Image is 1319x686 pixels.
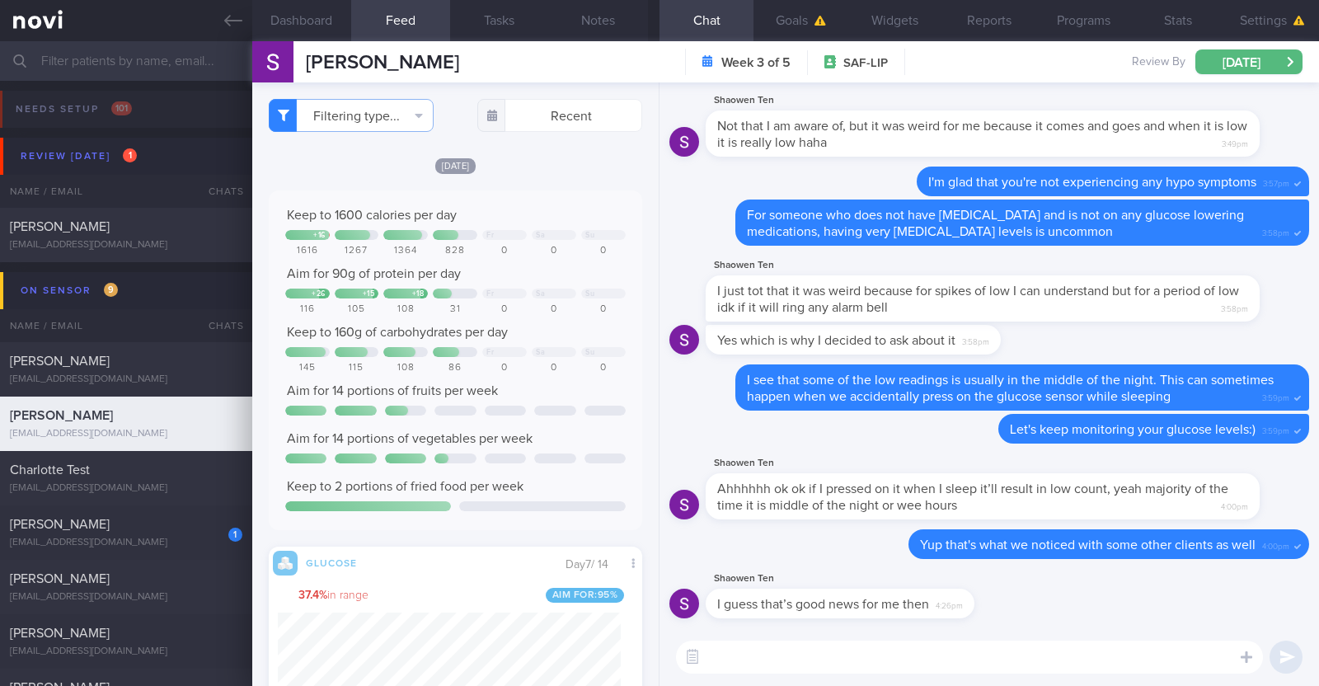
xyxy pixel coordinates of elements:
div: Day 7 / 14 [566,557,621,573]
div: 1616 [285,245,330,257]
div: 0 [482,245,527,257]
span: 101 [111,101,132,115]
div: On sensor [16,280,122,302]
span: 4:00pm [1221,497,1248,513]
span: 3:58pm [1221,299,1248,315]
div: Sa [536,289,545,298]
div: 1267 [335,245,379,257]
div: 0 [581,245,626,257]
div: + 26 [312,289,326,298]
span: 4:00pm [1262,537,1289,552]
span: 9 [104,283,118,297]
div: + 15 [363,289,375,298]
span: Aim for 14 portions of vegetables per week [287,432,533,445]
span: Review By [1132,55,1185,70]
span: 4:26pm [936,596,963,612]
div: Fr [486,289,494,298]
div: Chats [186,309,252,342]
div: Shaowen Ten [706,453,1309,473]
div: 86 [433,362,477,374]
div: [EMAIL_ADDRESS][DOMAIN_NAME] [10,591,242,604]
span: I'm glad that you're not experiencing any hypo symptoms [928,176,1256,189]
span: I see that some of the low readings is usually in the middle of the night. This can sometimes hap... [747,374,1274,403]
span: Charlotte Test [10,463,90,477]
div: Sa [536,231,545,240]
div: 0 [581,362,626,374]
span: Ahhhhhh ok ok if I pressed on it when I sleep it’ll result in low count, yeah majority of the tim... [717,482,1228,512]
div: [EMAIL_ADDRESS][DOMAIN_NAME] [10,537,242,549]
div: [EMAIL_ADDRESS][DOMAIN_NAME] [10,646,242,658]
div: Review [DATE] [16,145,141,167]
span: I just tot that it was weird because for spikes of low I can understand but for a period of low i... [717,284,1239,314]
div: Shaowen Ten [706,569,1024,589]
strong: Week 3 of 5 [721,54,791,71]
span: Not that I am aware of, but it was weird for me because it comes and goes and when it is low it i... [717,120,1247,149]
span: [PERSON_NAME] [10,409,113,422]
div: [EMAIL_ADDRESS][DOMAIN_NAME] [10,374,242,386]
span: For someone who does not have [MEDICAL_DATA] and is not on any glucose lowering medications, havi... [747,209,1244,238]
span: [DATE] [435,158,476,174]
button: Filtering type... [269,99,434,132]
div: + 16 [313,231,326,240]
span: Keep to 1600 calories per day [287,209,457,222]
div: Fr [486,348,494,357]
div: 0 [482,362,527,374]
span: Aim for 14 portions of fruits per week [287,384,498,397]
div: 0 [532,362,576,374]
span: in range [298,589,368,604]
span: I guess that’s good news for me then [717,598,929,611]
div: Glucose [298,555,364,569]
span: 3:49pm [1222,134,1248,150]
span: [PERSON_NAME] [306,53,459,73]
div: 31 [433,303,477,316]
div: 115 [335,362,379,374]
div: [EMAIL_ADDRESS][DOMAIN_NAME] [10,482,242,495]
strong: 37.4 % [298,590,327,601]
span: SAF-LIP [843,55,888,72]
div: Shaowen Ten [706,256,1309,275]
div: 108 [383,303,428,316]
div: 116 [285,303,330,316]
div: 0 [482,303,527,316]
span: 3:59pm [1262,421,1289,437]
span: [PERSON_NAME] [10,518,110,531]
span: [PERSON_NAME] [10,220,110,233]
span: Keep to 2 portions of fried food per week [287,480,523,493]
div: Fr [486,231,494,240]
div: 828 [433,245,477,257]
span: Keep to 160g of carbohydrates per day [287,326,508,339]
button: [DATE] [1195,49,1303,74]
div: + 18 [412,289,425,298]
div: Su [585,289,594,298]
span: 1 [123,148,137,162]
div: Su [585,231,594,240]
div: [EMAIL_ADDRESS][DOMAIN_NAME] [10,428,242,440]
span: [PERSON_NAME] [10,572,110,585]
span: 3:58pm [962,332,989,348]
div: 145 [285,362,330,374]
span: 3:57pm [1263,174,1289,190]
span: Aim for: 95 % [546,588,625,603]
div: 108 [383,362,428,374]
span: [PERSON_NAME] [10,627,110,640]
span: Yup that's what we noticed with some other clients as well [920,538,1256,552]
div: 1 [228,528,242,542]
span: Aim for 90g of protein per day [287,267,461,280]
div: 0 [532,303,576,316]
div: 0 [532,245,576,257]
div: Su [585,348,594,357]
span: 3:59pm [1262,388,1289,404]
span: [PERSON_NAME] [10,355,110,368]
div: Chats [186,175,252,208]
div: 0 [581,303,626,316]
span: Let's keep monitoring your glucose levels:) [1010,423,1256,436]
div: Shaowen Ten [706,91,1309,110]
div: 105 [335,303,379,316]
div: Sa [536,348,545,357]
div: 1364 [383,245,428,257]
span: 3:58pm [1262,223,1289,239]
span: Yes which is why I decided to ask about it [717,334,955,347]
div: Needs setup [12,98,136,120]
div: [EMAIL_ADDRESS][DOMAIN_NAME] [10,239,242,251]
